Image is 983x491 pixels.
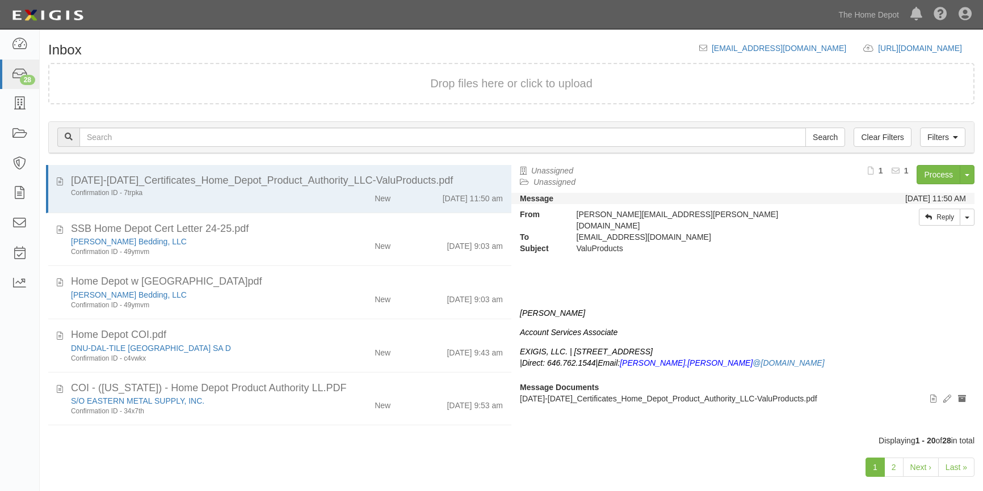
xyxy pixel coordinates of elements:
strong: From [511,209,568,220]
p: [DATE]-[DATE]_Certificates_Home_Depot_Product_Authority_LLC-ValuProducts.pdf [520,393,966,404]
strong: Message Documents [520,383,599,392]
img: logo-5460c22ac91f19d4615b14bd174203de0afe785f0fc80cf4dbbc73dc1793850b.png [9,5,87,26]
div: [PERSON_NAME][EMAIL_ADDRESS][PERSON_NAME][DOMAIN_NAME] [568,209,851,231]
div: ValuProducts [568,243,851,254]
b: 1 - 20 [915,436,936,445]
b: 1 [904,166,909,175]
div: Confirmation ID - 49ymvm [71,300,316,310]
div: [DATE] 11:50 am [443,188,503,204]
div: New [375,188,390,204]
b: 1 [879,166,883,175]
strong: Message [520,194,553,203]
i: Archive document [958,395,966,403]
a: 2 [884,458,904,477]
i: Account Services Associate [520,328,617,337]
a: [EMAIL_ADDRESS][DOMAIN_NAME] [712,44,846,53]
b: 28 [942,436,951,445]
div: COI - (Florida) - Home Depot Product Authority LL.PDF [71,381,503,396]
a: Filters [920,128,965,147]
div: New [375,342,390,358]
div: Confirmation ID - 34x7th [71,407,316,416]
a: Next › [903,458,939,477]
i: EXIGIS, LLC. | [STREET_ADDRESS] |Direct: 646.762.1544|Email: [520,347,653,367]
div: S/O EASTERN METAL SUPPLY, INC. [71,395,316,407]
i: [PERSON_NAME] [520,308,585,318]
div: New [375,289,390,305]
div: [DATE] 9:03 am [447,289,503,305]
a: Last » [938,458,974,477]
div: Confirmation ID - c4vwkx [71,354,316,363]
i: Edit document [943,395,951,403]
a: [URL][DOMAIN_NAME] [878,44,974,53]
button: Drop files here or click to upload [430,75,593,92]
a: [PERSON_NAME] Bedding, LLC [71,290,187,299]
div: Home Depot COI.pdf [71,328,503,342]
div: DNU-DAL-TILE MEXICO SA D [71,342,316,354]
a: The Home Depot [833,3,905,26]
a: [PERSON_NAME] Bedding, LLC [71,237,187,246]
div: Serta Simmons Bedding, LLC [71,289,316,300]
div: Confirmation ID - 7trpka [71,188,316,198]
div: 25-26 Home Depot COI.pdf [71,434,503,448]
a: 1 [866,458,885,477]
i: [PERSON_NAME].[PERSON_NAME] [620,358,824,367]
div: [DATE] 9:53 am [447,395,503,411]
div: SSB Home Depot Cert Letter 24-25.pdf [71,222,503,236]
div: [DATE] 11:50 AM [905,193,966,204]
a: Process [917,165,960,184]
div: inbox@thdmerchandising.complianz.com [568,231,851,243]
h1: Inbox [48,43,82,57]
a: @[DOMAIN_NAME] [753,358,824,367]
div: Displaying of in total [40,435,983,446]
div: New [375,395,390,411]
a: DNU-DAL-TILE [GEOGRAPHIC_DATA] SA D [71,344,231,353]
a: Reply [919,209,960,226]
div: [DATE] 9:43 am [447,342,503,358]
strong: To [511,231,568,243]
i: View [930,395,936,403]
div: 28 [20,75,35,85]
a: Unassigned [531,166,573,175]
a: S/O EASTERN METAL SUPPLY, INC. [71,396,204,405]
div: Serta Simmons Bedding, LLC [71,236,316,247]
strong: Subject [511,243,568,254]
a: Clear Filters [854,128,911,147]
a: Unassigned [533,177,575,187]
input: Search [79,128,806,147]
div: Home Depot w Endt.pdf [71,274,503,289]
div: 2025-2026_Certificates_Home_Depot_Product_Authority_LLC-ValuProducts.pdf [71,173,503,188]
div: New [375,236,390,252]
div: [DATE] 9:03 am [447,236,503,252]
i: Help Center - Complianz [934,8,947,22]
div: Confirmation ID - 49ymvm [71,247,316,257]
input: Search [805,128,845,147]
